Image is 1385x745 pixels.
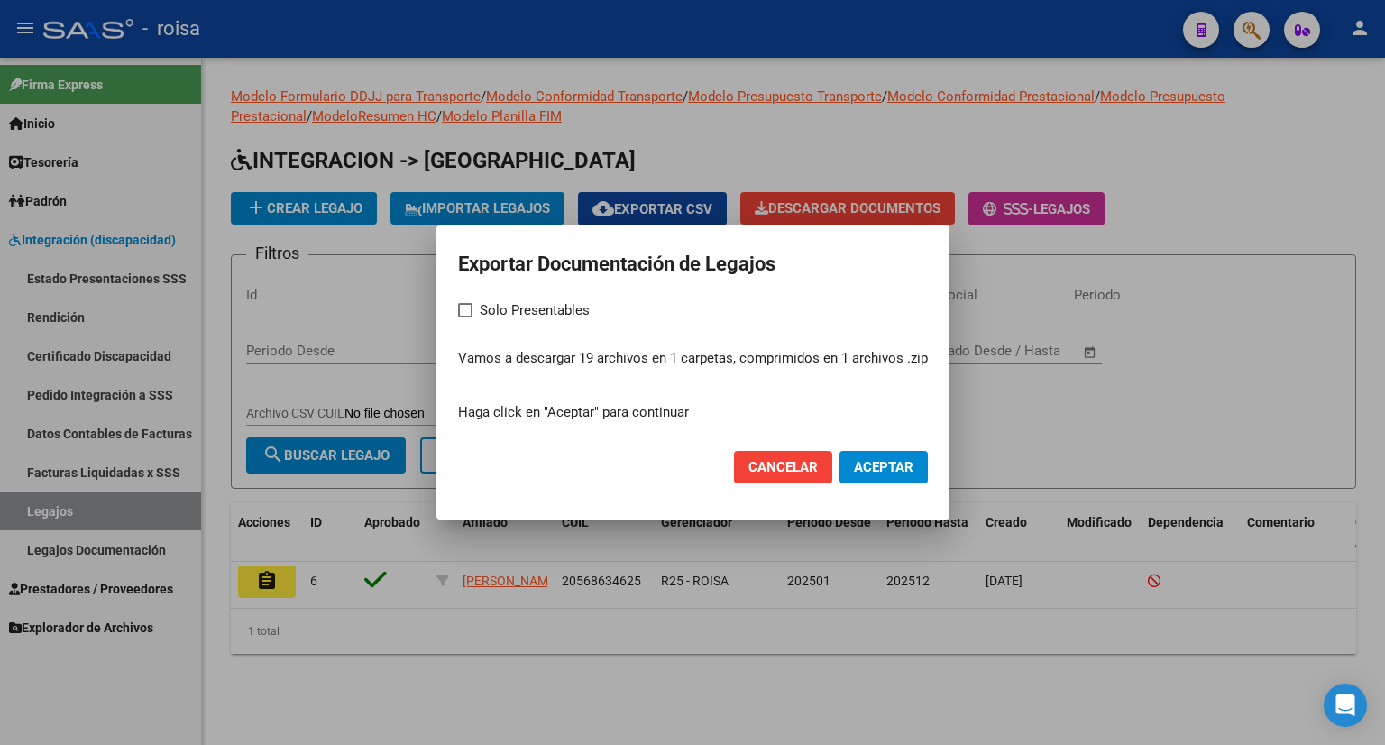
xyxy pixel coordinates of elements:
[458,348,928,369] p: Vamos a descargar 19 archivos en 1 carpetas, comprimidos en 1 archivos .zip
[458,348,928,423] p: Haga click en "Aceptar" para continuar
[1324,684,1367,727] div: Open Intercom Messenger
[480,299,590,321] span: Solo Presentables
[734,451,832,483] button: Cancelar
[854,459,913,475] span: Aceptar
[748,459,818,475] span: Cancelar
[458,247,928,281] h2: Exportar Documentación de Legajos
[839,451,928,483] button: Aceptar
